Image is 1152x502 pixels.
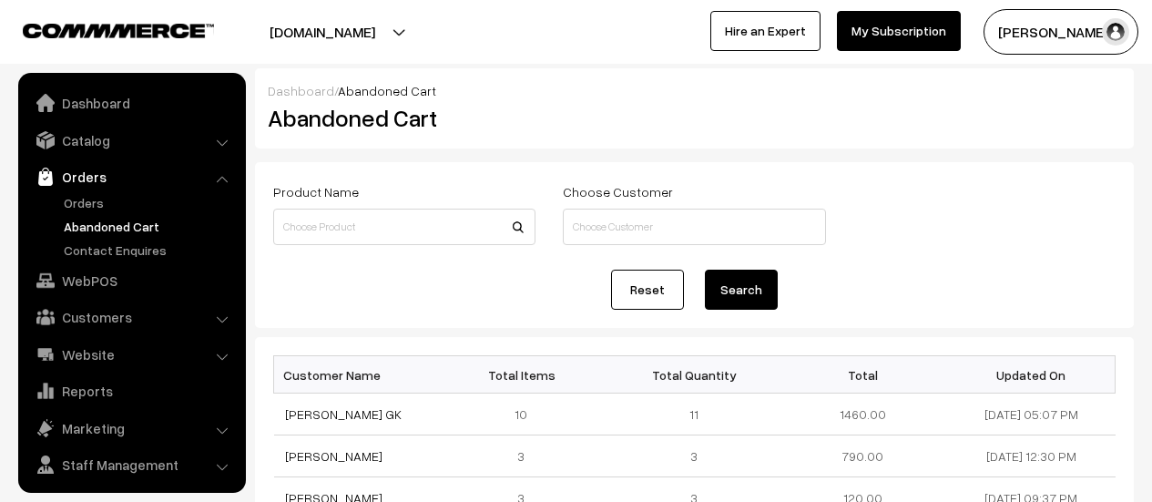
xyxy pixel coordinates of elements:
[611,270,684,310] a: Reset
[710,11,821,51] a: Hire an Expert
[563,209,825,245] input: Choose Customer
[984,9,1138,55] button: [PERSON_NAME]
[610,394,779,435] td: 11
[23,264,240,297] a: WebPOS
[442,394,610,435] td: 10
[23,87,240,119] a: Dashboard
[285,406,402,422] a: [PERSON_NAME] GK
[779,394,947,435] td: 1460.00
[59,241,240,260] a: Contact Enquires
[23,412,240,445] a: Marketing
[947,356,1116,394] th: Updated On
[23,301,240,333] a: Customers
[23,448,240,481] a: Staff Management
[1102,18,1129,46] img: user
[563,182,673,201] label: Choose Customer
[779,435,947,477] td: 790.00
[268,104,534,132] h2: Abandoned Cart
[23,18,182,40] a: COMMMERCE
[268,81,1121,100] div: /
[947,435,1116,477] td: [DATE] 12:30 PM
[779,356,947,394] th: Total
[273,182,359,201] label: Product Name
[610,356,779,394] th: Total Quantity
[273,209,535,245] input: Choose Product
[442,435,610,477] td: 3
[947,394,1116,435] td: [DATE] 05:07 PM
[23,24,214,37] img: COMMMERCE
[23,338,240,371] a: Website
[23,124,240,157] a: Catalog
[59,193,240,212] a: Orders
[442,356,610,394] th: Total Items
[610,435,779,477] td: 3
[705,270,778,310] button: Search
[837,11,961,51] a: My Subscription
[274,356,443,394] th: Customer Name
[23,374,240,407] a: Reports
[285,448,382,464] a: [PERSON_NAME]
[268,83,334,98] a: Dashboard
[59,217,240,236] a: Abandoned Cart
[206,9,439,55] button: [DOMAIN_NAME]
[23,160,240,193] a: Orders
[338,83,436,98] span: Abandoned Cart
